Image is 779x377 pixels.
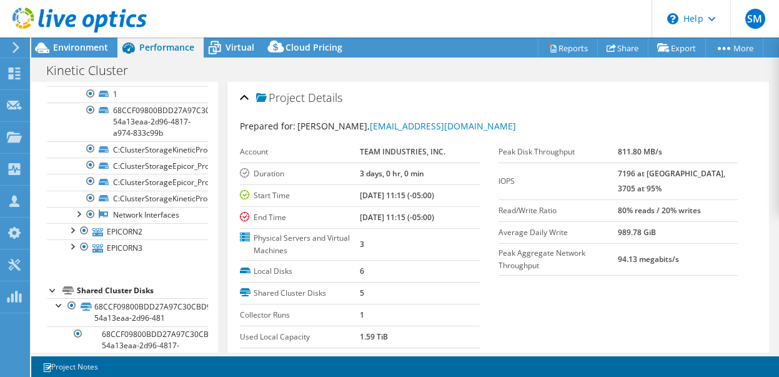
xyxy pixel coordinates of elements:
label: End Time [240,211,360,224]
a: C:ClusterStorageKineticProd_2 [47,191,208,207]
a: C:ClusterStorageEpicor_Prod_CSV [47,158,208,174]
b: 94.13 megabits/s [618,254,679,264]
span: Performance [139,41,194,53]
label: Used Local Capacity [240,331,360,343]
span: Cloud Pricing [285,41,342,53]
a: Project Notes [34,359,107,374]
b: 1 [360,309,364,320]
span: Details [308,90,342,105]
a: 68CCF09800BDD27A97C30CBD92E60685-54a13eaa-2d96-4817-a974-833c99b | EPICORN1 [47,326,208,376]
span: [PERSON_NAME], [297,120,516,132]
a: C:ClusterStorageEpicor_Prod_CSV_3 [47,174,208,190]
a: Reports [538,38,598,58]
label: Peak Disk Throughput [499,146,618,158]
span: Project [256,92,305,104]
span: Environment [53,41,108,53]
b: [DATE] 11:15 (-05:00) [360,190,434,201]
a: Share [597,38,648,58]
label: Physical Servers and Virtual Machines [240,232,360,257]
label: Prepared for: [240,120,295,132]
b: 1.59 TiB [360,331,388,342]
label: Local Disks [240,265,360,278]
a: 68CCF09800BDD27A97C30CBD92E60685-54a13eaa-2d96-4817-a974-833c99b [47,103,208,141]
label: Duration [240,168,360,180]
b: 811.80 MB/s [618,146,662,157]
b: 5 [360,288,364,298]
a: C:ClusterStorageKineticProd [47,141,208,158]
span: SM [745,9,765,29]
span: Virtual [226,41,254,53]
b: [DATE] 11:15 (-05:00) [360,212,434,223]
b: 7196 at [GEOGRAPHIC_DATA], 3705 at 95% [618,168,725,194]
b: 6 [360,266,364,276]
label: Start Time [240,189,360,202]
label: IOPS [499,175,618,188]
h1: Kinetic Cluster [41,64,147,78]
a: 1 [47,86,208,103]
a: EPICORN2 [47,223,208,239]
svg: \n [667,13,678,24]
a: More [705,38,763,58]
div: Shared Cluster Disks [77,283,208,298]
label: Read/Write Ratio [499,204,618,217]
label: Peak Aggregate Network Throughput [499,247,618,272]
a: [EMAIL_ADDRESS][DOMAIN_NAME] [370,120,516,132]
b: 3 days, 0 hr, 0 min [360,168,424,179]
a: Network Interfaces [47,207,208,223]
a: EPICORN3 [47,239,208,256]
a: 68CCF09800BDD27A97C30CBD92E60685-54a13eaa-2d96-481 [47,298,208,326]
label: Account [240,146,360,158]
a: Export [648,38,706,58]
label: Shared Cluster Disks [240,287,360,299]
b: 80% reads / 20% writes [618,205,701,216]
b: TEAM INDUSTRIES, INC. [360,146,445,157]
b: 989.78 GiB [618,227,656,238]
label: Average Daily Write [499,226,618,239]
label: Collector Runs [240,309,360,321]
b: 3 [360,239,364,249]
